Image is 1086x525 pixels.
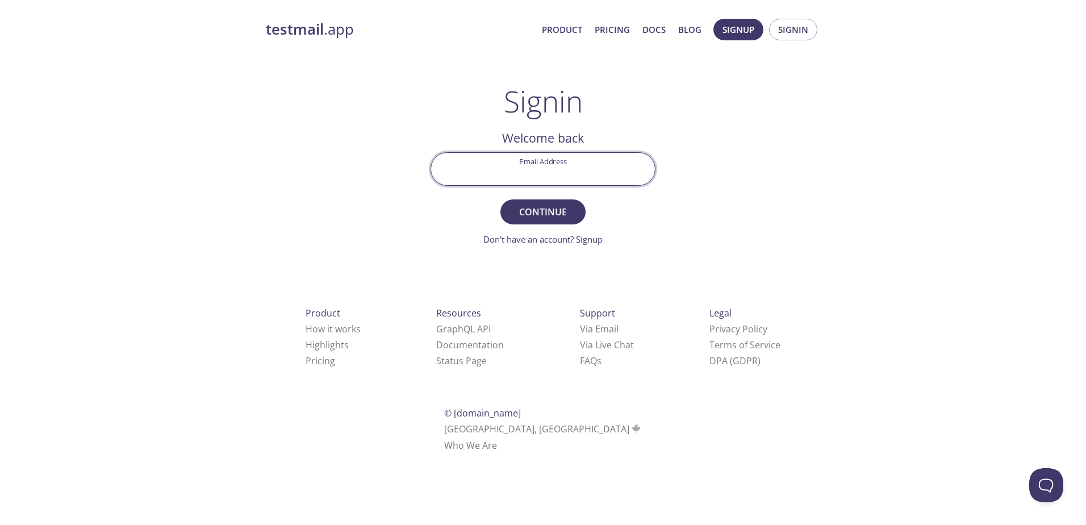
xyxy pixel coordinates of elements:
[306,323,361,335] a: How it works
[580,339,634,351] a: Via Live Chat
[722,22,754,37] span: Signup
[500,199,586,224] button: Continue
[483,234,603,245] a: Don't have an account? Signup
[597,355,602,367] span: s
[709,323,767,335] a: Privacy Policy
[266,19,324,39] strong: testmail
[431,128,655,148] h2: Welcome back
[595,22,630,37] a: Pricing
[436,355,487,367] a: Status Page
[306,339,349,351] a: Highlights
[580,307,615,319] span: Support
[444,407,521,419] span: © [DOMAIN_NAME]
[504,84,583,118] h1: Signin
[513,204,573,220] span: Continue
[266,20,533,39] a: testmail.app
[436,323,491,335] a: GraphQL API
[306,307,340,319] span: Product
[542,22,582,37] a: Product
[709,339,780,351] a: Terms of Service
[580,323,619,335] a: Via Email
[436,307,481,319] span: Resources
[444,423,642,435] span: [GEOGRAPHIC_DATA], [GEOGRAPHIC_DATA]
[642,22,666,37] a: Docs
[678,22,701,37] a: Blog
[769,19,817,40] button: Signin
[709,355,761,367] a: DPA (GDPR)
[709,307,732,319] span: Legal
[580,355,602,367] a: FAQ
[713,19,763,40] button: Signup
[436,339,504,351] a: Documentation
[306,355,335,367] a: Pricing
[1029,468,1063,502] iframe: Help Scout Beacon - Open
[444,439,497,452] a: Who We Are
[778,22,808,37] span: Signin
